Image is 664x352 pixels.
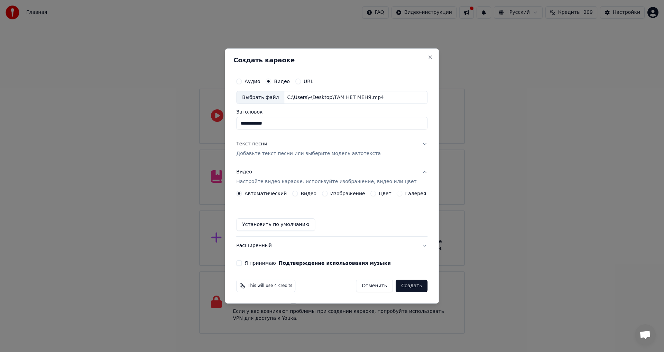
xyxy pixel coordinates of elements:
[236,237,427,255] button: Расширенный
[304,79,313,84] label: URL
[237,91,284,104] div: Выбрать файл
[236,191,427,236] div: ВидеоНастройте видео караоке: используйте изображение, видео или цвет
[330,191,365,196] label: Изображение
[405,191,426,196] label: Галерея
[245,79,260,84] label: Аудио
[236,135,427,163] button: Текст песниДобавьте текст песни или выберите модель автотекста
[245,191,287,196] label: Автоматический
[274,79,290,84] label: Видео
[379,191,391,196] label: Цвет
[284,94,386,101] div: C:\Users\-\Desktop\ТАМ НЕТ МЕНЯ.mp4
[396,280,427,292] button: Создать
[236,110,427,115] label: Заголовок
[236,141,267,148] div: Текст песни
[236,218,315,231] button: Установить по умолчанию
[233,57,430,63] h2: Создать караоке
[248,283,292,289] span: This will use 4 credits
[236,178,416,185] p: Настройте видео караоке: используйте изображение, видео или цвет
[279,261,391,265] button: Я принимаю
[356,280,393,292] button: Отменить
[301,191,316,196] label: Видео
[236,163,427,191] button: ВидеоНастройте видео караоке: используйте изображение, видео или цвет
[245,261,391,265] label: Я принимаю
[236,151,381,157] p: Добавьте текст песни или выберите модель автотекста
[236,169,416,186] div: Видео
